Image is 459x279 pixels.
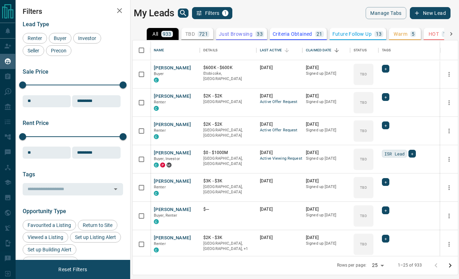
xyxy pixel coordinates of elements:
span: Lead Type [23,21,49,28]
span: + [384,235,387,242]
button: [PERSON_NAME] [154,93,191,100]
div: Investor [73,33,101,44]
p: $2K - $3K [203,235,253,241]
button: more [444,154,454,165]
div: property.ca [160,163,165,167]
div: Tags [382,40,391,60]
p: TBD [185,32,195,36]
p: Signed up [DATE] [306,127,347,133]
span: Buyer [154,72,164,76]
p: Signed up [DATE] [306,156,347,161]
p: TBD [360,128,367,133]
p: [DATE] [260,93,299,99]
p: $2K - $2K [203,121,253,127]
p: 21 [316,32,323,36]
div: Reactivated Account [23,257,78,267]
div: Set up Listing Alert [70,232,121,243]
p: $2K - $2K [203,93,253,99]
p: All [152,32,158,36]
div: Status [354,40,367,60]
span: Favourited a Listing [25,222,74,228]
span: Seller [25,48,42,53]
p: [GEOGRAPHIC_DATA], [GEOGRAPHIC_DATA] [203,184,253,195]
p: [DATE] [306,93,347,99]
button: more [444,239,454,250]
p: HOT [429,32,439,36]
button: search button [178,8,188,18]
div: condos.ca [154,191,159,196]
button: [PERSON_NAME] [154,65,191,72]
span: Buyer [51,35,69,41]
p: Signed up [DATE] [306,241,347,246]
p: [DATE] [306,150,347,156]
button: more [444,182,454,193]
p: Criteria Obtained [273,32,312,36]
button: [PERSON_NAME] [154,150,191,156]
button: [PERSON_NAME] [154,206,191,213]
div: + [382,121,389,129]
h1: My Leads [134,7,174,19]
div: Status [350,40,378,60]
p: [GEOGRAPHIC_DATA] [203,99,253,105]
p: TBD [360,100,367,105]
p: 13 [376,32,382,36]
div: condos.ca [154,219,159,224]
span: ISR Lead [384,150,405,157]
div: Set up Building Alert [23,244,76,255]
div: Last Active [260,40,282,60]
span: Reactivated Account [25,259,76,265]
p: 933 [163,32,172,36]
p: Signed up [DATE] [306,184,347,190]
p: [DATE] [306,121,347,127]
span: Sale Price [23,68,48,75]
p: [DATE] [306,206,347,212]
span: + [384,122,387,129]
span: Active Offer Request [260,127,299,133]
span: Renter [154,185,166,189]
div: condos.ca [154,106,159,111]
div: + [382,235,389,243]
button: Open [111,184,121,194]
div: + [382,178,389,186]
p: $0 - $1000M [203,150,253,156]
span: Renter [154,241,166,246]
div: Return to Site [78,220,117,230]
p: 721 [199,32,208,36]
div: Viewed a Listing [23,232,68,243]
button: [PERSON_NAME] [154,235,191,241]
p: $3K - $3K [203,178,253,184]
p: [DATE] [306,65,347,71]
span: Buyer, Investor [154,156,180,161]
button: [PERSON_NAME] [154,178,191,185]
button: more [444,97,454,108]
h2: Filters [23,7,123,16]
p: Just Browsing [219,32,252,36]
span: Rent Price [23,120,49,126]
span: + [411,150,413,157]
span: Active Viewing Request [260,156,299,162]
p: TBD [360,213,367,218]
div: + [408,150,416,158]
p: $--- [203,206,253,212]
div: + [382,65,389,73]
p: TBD [360,185,367,190]
p: 5 [412,32,414,36]
div: Name [154,40,164,60]
p: Signed up [DATE] [306,71,347,76]
span: Active Offer Request [260,99,299,105]
p: [DATE] [260,235,299,241]
button: Sort [282,45,292,55]
p: Signed up [DATE] [306,212,347,218]
div: + [382,93,389,101]
div: Claimed Date [306,40,332,60]
span: Set up Building Alert [25,247,74,252]
p: $600K - $600K [203,65,253,71]
div: Details [203,40,217,60]
div: Name [150,40,200,60]
button: Sort [332,45,342,55]
button: more [444,126,454,136]
span: Renter [25,35,45,41]
div: condos.ca [154,78,159,82]
p: [DATE] [260,121,299,127]
div: Claimed Date [302,40,350,60]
